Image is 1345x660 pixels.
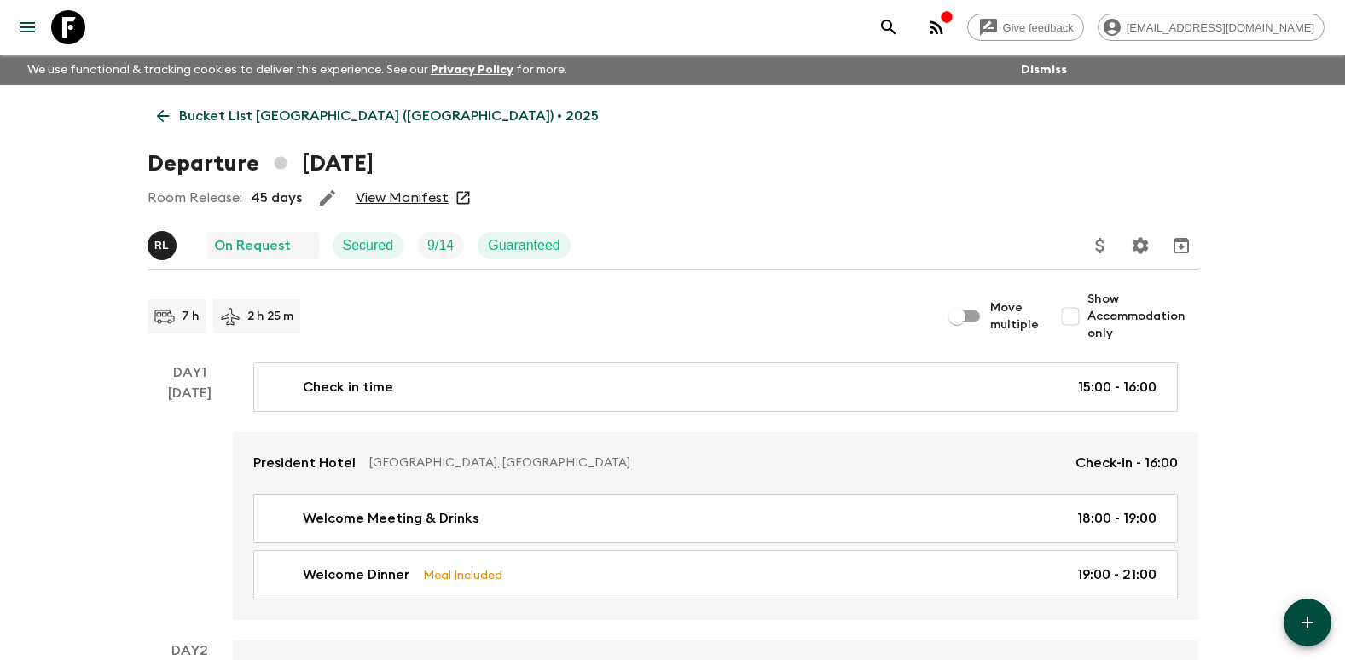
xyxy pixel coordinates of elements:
p: Meal Included [423,565,502,584]
p: Bucket List [GEOGRAPHIC_DATA] ([GEOGRAPHIC_DATA]) • 2025 [179,106,599,126]
a: Bucket List [GEOGRAPHIC_DATA] ([GEOGRAPHIC_DATA]) • 2025 [148,99,608,133]
p: Guaranteed [488,235,560,256]
p: Welcome Dinner [303,564,409,585]
p: 7 h [182,308,200,325]
p: Day 1 [148,362,233,383]
p: We use functional & tracking cookies to deliver this experience. See our for more. [20,55,574,85]
span: [EMAIL_ADDRESS][DOMAIN_NAME] [1117,21,1324,34]
div: [DATE] [168,383,212,620]
a: View Manifest [356,189,449,206]
div: Trip Fill [417,232,464,259]
a: President Hotel[GEOGRAPHIC_DATA], [GEOGRAPHIC_DATA]Check-in - 16:00 [233,432,1198,494]
p: Room Release: [148,188,242,208]
span: Rabata Legend Mpatamali [148,236,180,250]
a: Privacy Policy [431,64,513,76]
div: Secured [333,232,404,259]
a: Welcome DinnerMeal Included19:00 - 21:00 [253,550,1178,599]
button: Settings [1123,229,1157,263]
p: 18:00 - 19:00 [1077,508,1157,529]
p: 19:00 - 21:00 [1077,564,1157,585]
div: [EMAIL_ADDRESS][DOMAIN_NAME] [1098,14,1325,41]
a: Check in time15:00 - 16:00 [253,362,1178,412]
p: 45 days [251,188,302,208]
p: Welcome Meeting & Drinks [303,508,478,529]
button: Archive (Completed, Cancelled or Unsynced Departures only) [1164,229,1198,263]
h1: Departure [DATE] [148,147,374,181]
p: 2 h 25 m [247,308,293,325]
button: search adventures [872,10,906,44]
p: 15:00 - 16:00 [1078,377,1157,397]
p: On Request [214,235,291,256]
span: Give feedback [994,21,1083,34]
button: RL [148,231,180,260]
a: Give feedback [967,14,1084,41]
p: [GEOGRAPHIC_DATA], [GEOGRAPHIC_DATA] [369,454,1062,472]
p: President Hotel [253,453,356,473]
button: menu [10,10,44,44]
p: Check-in - 16:00 [1075,453,1178,473]
p: Check in time [303,377,393,397]
p: R L [154,239,169,252]
span: Show Accommodation only [1087,291,1198,342]
button: Update Price, Early Bird Discount and Costs [1083,229,1117,263]
p: Secured [343,235,394,256]
button: Dismiss [1017,58,1071,82]
p: 9 / 14 [427,235,454,256]
span: Move multiple [990,299,1040,333]
a: Welcome Meeting & Drinks18:00 - 19:00 [253,494,1178,543]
